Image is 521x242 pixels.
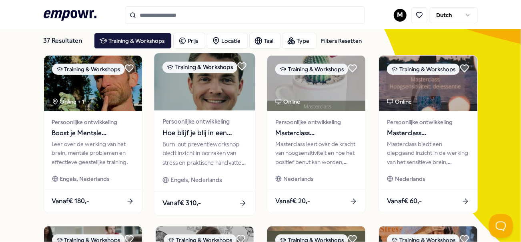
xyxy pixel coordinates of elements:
[162,198,201,208] span: Vanaf € 310,-
[60,174,110,183] span: Engels, Nederlands
[283,174,313,183] span: Nederlands
[207,33,248,49] button: Locatie
[395,174,425,183] span: Nederlands
[52,97,85,106] div: Online + 1
[321,36,362,45] div: Filters Resetten
[52,196,90,206] span: Vanaf € 180,-
[387,196,422,206] span: Vanaf € 60,-
[387,128,469,138] span: Masterclass Hoogsensitiviteit de essentie
[489,214,513,238] iframe: Help Scout Beacon - Open
[173,33,205,49] button: Prijs
[387,140,469,166] div: Masterclass biedt een diepgaand inzicht in de werking van het sensitieve brein, kwaliteiten en va...
[275,128,357,138] span: Masterclass Hoogsensitiviteit een inleiding
[154,53,256,216] a: package imageTraining & WorkshopsPersoonlijke ontwikkelingHoe blijf je blij in een prestatiemaats...
[387,118,469,126] span: Persoonlijke ontwikkeling
[275,140,357,166] div: Masterclass leert over de kracht van hoogsensitiviteit en hoe het positief benut kan worden, geba...
[267,55,366,213] a: package imageTraining & WorkshopsOnlinePersoonlijke ontwikkelingMasterclass Hoogsensitiviteit een...
[162,140,247,167] div: Burn-out preventieworkshop biedt inzicht in oorzaken van stress en praktische handvatten voor ene...
[44,56,142,111] img: package image
[267,56,365,111] img: package image
[162,128,247,138] span: Hoe blijf je blij in een prestatiemaatschappij (workshop)
[162,62,237,73] div: Training & Workshops
[125,6,365,24] input: Search for products, categories or subcategories
[275,196,310,206] span: Vanaf € 20,-
[52,128,134,138] span: Boost je Mentale Productiviteit
[282,33,317,49] button: Type
[52,118,134,126] span: Persoonlijke ontwikkeling
[170,176,222,185] span: Engels, Nederlands
[249,33,281,49] button: Taal
[387,97,412,106] div: Online
[387,64,460,75] div: Training & Workshops
[52,64,125,75] div: Training & Workshops
[52,140,134,166] div: Leer over de werking van het brein, mentale problemen en effectieve geestelijke training.
[44,55,142,213] a: package imageTraining & WorkshopsOnline + 1Persoonlijke ontwikkelingBoost je Mentale Productivite...
[94,33,172,49] button: Training & Workshops
[275,118,357,126] span: Persoonlijke ontwikkeling
[394,9,407,22] button: M
[162,117,247,126] span: Persoonlijke ontwikkeling
[379,56,477,111] img: package image
[154,53,255,110] img: package image
[44,33,88,49] div: 37 Resultaten
[379,55,477,213] a: package imageTraining & WorkshopsOnlinePersoonlijke ontwikkelingMasterclass Hoogsensitiviteit de ...
[275,97,300,106] div: Online
[275,64,348,75] div: Training & Workshops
